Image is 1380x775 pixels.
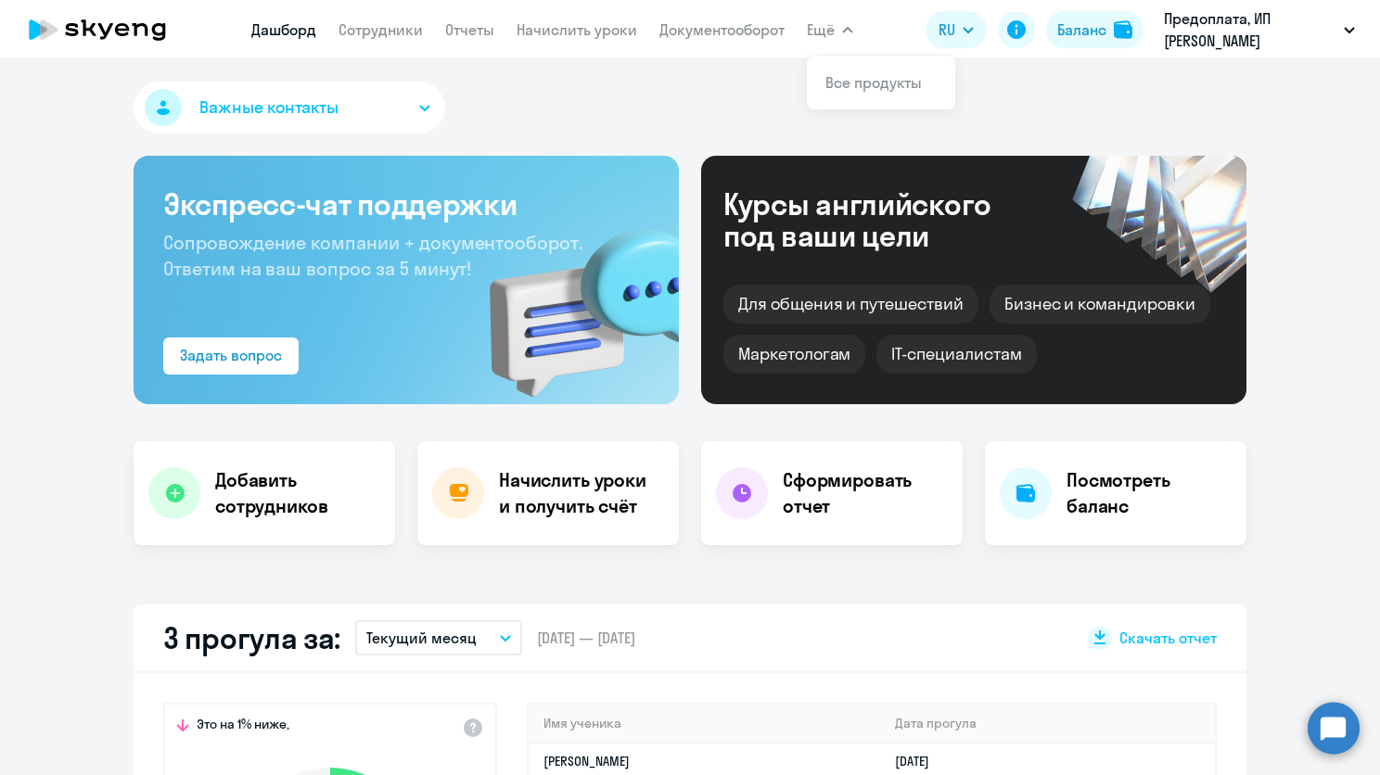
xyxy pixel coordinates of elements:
button: Текущий месяц [355,620,522,655]
h4: Начислить уроки и получить счёт [499,467,660,519]
th: Имя ученика [529,705,880,743]
div: Курсы английского под ваши цели [723,188,1041,251]
button: Балансbalance [1046,11,1144,48]
a: Сотрудники [339,20,423,39]
span: Скачать отчет [1119,628,1217,648]
button: Ещё [807,11,853,48]
div: Для общения и путешествий [723,285,978,324]
button: Предоплата, ИП [PERSON_NAME] [1155,7,1364,52]
div: Задать вопрос [180,344,282,366]
span: Сопровождение компании + документооборот. Ответим на ваш вопрос за 5 минут! [163,231,582,280]
span: Это на 1% ниже, [197,716,289,738]
h4: Добавить сотрудников [215,467,380,519]
span: RU [939,19,955,41]
a: [PERSON_NAME] [543,753,630,769]
a: Отчеты [445,20,494,39]
a: Начислить уроки [517,20,637,39]
span: Ещё [807,19,835,41]
div: Маркетологам [723,335,865,374]
img: bg-img [463,196,679,404]
a: Все продукты [825,73,922,92]
button: RU [926,11,987,48]
h3: Экспресс-чат поддержки [163,185,649,222]
a: Документооборот [659,20,785,39]
h4: Посмотреть баланс [1067,467,1232,519]
span: Важные контакты [199,95,339,120]
span: [DATE] — [DATE] [537,628,635,648]
img: balance [1114,20,1132,39]
p: Текущий месяц [366,627,477,649]
h2: 3 прогула за: [163,619,340,656]
button: Важные контакты [134,82,445,133]
h4: Сформировать отчет [783,467,948,519]
th: Дата прогула [880,705,1215,743]
div: Баланс [1057,19,1106,41]
p: Предоплата, ИП [PERSON_NAME] [1164,7,1336,52]
a: Дашборд [251,20,316,39]
div: Бизнес и командировки [990,285,1210,324]
div: IT-специалистам [876,335,1036,374]
a: [DATE] [895,753,944,769]
button: Задать вопрос [163,337,299,375]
